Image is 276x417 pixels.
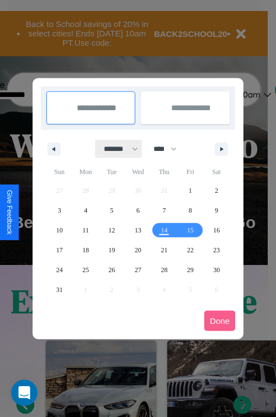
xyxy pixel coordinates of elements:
[187,240,194,260] span: 22
[187,260,194,280] span: 29
[125,240,151,260] button: 20
[46,163,72,181] span: Sun
[72,260,98,280] button: 25
[46,260,72,280] button: 24
[46,280,72,300] button: 31
[72,201,98,220] button: 4
[56,260,63,280] span: 24
[177,201,203,220] button: 8
[46,220,72,240] button: 10
[11,380,38,406] iframe: Intercom live chat
[109,260,115,280] span: 26
[204,311,235,331] button: Done
[99,201,125,220] button: 5
[189,201,192,220] span: 8
[177,240,203,260] button: 22
[215,201,218,220] span: 9
[151,260,177,280] button: 28
[204,201,230,220] button: 9
[125,260,151,280] button: 27
[99,163,125,181] span: Tue
[56,220,63,240] span: 10
[72,240,98,260] button: 18
[213,240,220,260] span: 23
[187,220,194,240] span: 15
[204,181,230,201] button: 2
[72,163,98,181] span: Mon
[151,201,177,220] button: 7
[109,240,115,260] span: 19
[215,181,218,201] span: 2
[84,201,87,220] span: 4
[46,201,72,220] button: 3
[135,220,141,240] span: 13
[213,220,220,240] span: 16
[99,240,125,260] button: 19
[125,163,151,181] span: Wed
[177,260,203,280] button: 29
[82,240,89,260] span: 18
[125,201,151,220] button: 6
[161,240,167,260] span: 21
[135,240,141,260] span: 20
[161,260,167,280] span: 28
[58,201,61,220] span: 3
[204,163,230,181] span: Sat
[162,201,166,220] span: 7
[56,240,63,260] span: 17
[204,260,230,280] button: 30
[177,220,203,240] button: 15
[151,240,177,260] button: 21
[135,260,141,280] span: 27
[82,260,89,280] span: 25
[99,220,125,240] button: 12
[161,220,167,240] span: 14
[110,201,114,220] span: 5
[151,163,177,181] span: Thu
[72,220,98,240] button: 11
[136,201,140,220] span: 6
[125,220,151,240] button: 13
[46,240,72,260] button: 17
[204,220,230,240] button: 16
[99,260,125,280] button: 26
[109,220,115,240] span: 12
[213,260,220,280] span: 30
[151,220,177,240] button: 14
[82,220,89,240] span: 11
[204,240,230,260] button: 23
[177,163,203,181] span: Fri
[6,190,13,235] div: Give Feedback
[56,280,63,300] span: 31
[189,181,192,201] span: 1
[177,181,203,201] button: 1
